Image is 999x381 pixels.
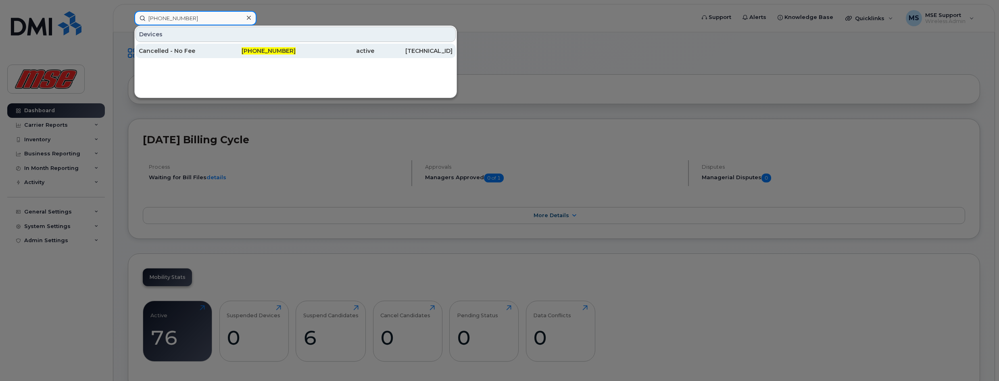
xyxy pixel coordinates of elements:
[139,47,217,55] div: Cancelled - No Fee
[242,47,296,54] span: [PHONE_NUMBER]
[296,47,374,55] div: active
[136,44,456,58] a: Cancelled - No Fee[PHONE_NUMBER]active[TECHNICAL_ID]
[136,27,456,42] div: Devices
[374,47,453,55] div: [TECHNICAL_ID]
